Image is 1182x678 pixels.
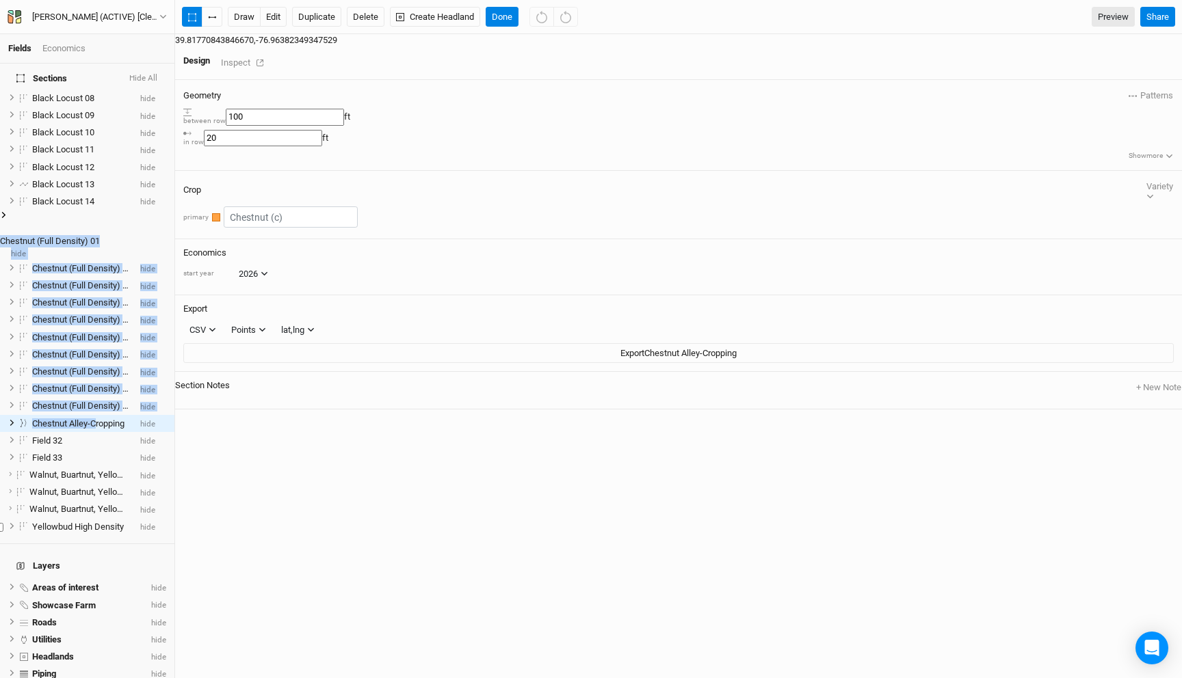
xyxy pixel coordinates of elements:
span: Chestnut (Full Density) 05 [32,314,132,325]
button: Duplicate [292,7,341,27]
h4: Export [183,303,1174,314]
span: hide [140,299,155,308]
div: Chestnut (Full Density) 09 [32,383,129,394]
span: hide [140,282,155,291]
span: Roads [32,617,57,627]
div: CSV [189,323,206,337]
div: Chestnut (Full Density) 02 [32,263,129,274]
div: primary [183,213,209,223]
div: Chestnut (Full Density) 03 [32,280,129,291]
span: Chestnut (Full Density) 04 [32,297,132,308]
div: Headlands [32,651,148,662]
div: Utilities [32,634,148,645]
span: ft [322,133,328,143]
span: hide [140,453,155,463]
div: Design [183,55,210,67]
span: Black Locust 08 [32,93,94,103]
div: Black Locust 14 [32,196,129,207]
button: Variety [1146,179,1174,202]
div: Points [231,323,256,337]
button: Patterns [1128,88,1174,103]
span: hide [140,350,155,360]
span: hide [140,163,155,172]
button: Undo (^z) [529,7,554,27]
span: Walnut, Buartnut, Yellowbud Silvopasture [29,504,188,514]
div: Chestnut (Full Density) 07 [32,349,129,360]
div: Roads [32,617,148,628]
span: hide [11,249,26,258]
div: start year [183,269,231,279]
span: Chestnut (Full Density) 02 [32,263,132,273]
button: draw [228,7,261,27]
span: hide [148,635,166,645]
span: hide [140,146,155,155]
div: Warehime (ACTIVE) [Cleaned up OpEx] [32,10,159,24]
span: hide [140,436,155,446]
div: Inspect [221,55,270,70]
span: Chestnut (Full Density) 07 [32,349,132,360]
div: Chestnut (Full Density) 06 [32,332,129,343]
span: Black Locust 11 [32,144,94,154]
span: Sections [16,72,67,85]
span: Section Notes [175,380,230,395]
span: hide [148,652,166,662]
span: hide [140,368,155,377]
div: Black Locust 13 [32,179,129,190]
span: hide [140,419,155,429]
h4: Layers [8,552,166,580]
div: Open Intercom Messenger [1135,632,1168,664]
div: Yellowbud High Density [32,521,129,532]
span: hide [140,402,155,411]
span: hide [140,333,155,342]
span: Walnut, Buartnut, Yellowbud Silvopasture [29,487,188,497]
div: Chestnut (Full Density) 10 [32,401,129,411]
span: hide [148,618,166,627]
div: Walnut, Buartnut, Yellowbud Silvopasture [29,504,129,515]
span: Black Locust 12 [32,162,94,172]
a: Fields [8,43,31,53]
div: Chestnut (Full Density) 05 [32,314,129,325]
button: Delete [347,7,384,27]
button: CSV [183,320,222,340]
span: Chestnut (Full Density) 08 [32,366,132,377]
span: hide [140,316,155,325]
div: [PERSON_NAME] (ACTIVE) [Cleaned up OpEx] [32,10,159,24]
div: Walnut, Buartnut, Yellowbud Silvopasture [29,470,129,480]
span: Chestnut (Full Density) 09 [32,383,132,394]
span: hide [140,385,155,394]
span: Patterns [1129,89,1173,103]
div: 39.81770843846670 , -76.96382349347529 [175,34,1182,46]
h4: Geometry [183,90,221,101]
div: Black Locust 12 [32,162,129,173]
span: hide [148,600,166,610]
span: Yellowbud High Density [32,521,124,532]
span: hide [140,264,155,273]
div: Economics [42,42,86,55]
h4: Economics [183,247,1174,258]
span: hide [140,522,155,532]
span: hide [140,128,155,138]
button: Showmore [1128,150,1174,162]
div: Black Locust 10 [32,127,129,138]
span: Black Locust 13 [32,179,94,189]
div: lat,lng [281,323,304,337]
span: Black Locust 09 [32,110,94,120]
a: Preview [1092,7,1135,27]
div: Areas of interest [32,582,148,593]
button: edit [260,7,287,27]
span: Chestnut (Full Density) 03 [32,280,132,290]
button: Hide All [129,72,158,85]
span: Headlands [32,651,74,662]
span: hide [148,583,166,593]
span: hide [140,180,155,189]
span: Black Locust 14 [32,196,94,206]
button: ExportChestnut Alley-Cropping [183,343,1174,364]
div: Black Locust 09 [32,110,129,121]
span: hide [140,197,155,206]
span: hide [140,505,155,515]
button: Create Headland [390,7,480,27]
span: Areas of interest [32,582,98,593]
div: between row [183,108,226,126]
div: Field 32 [32,435,129,446]
button: 2026 [233,264,274,284]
